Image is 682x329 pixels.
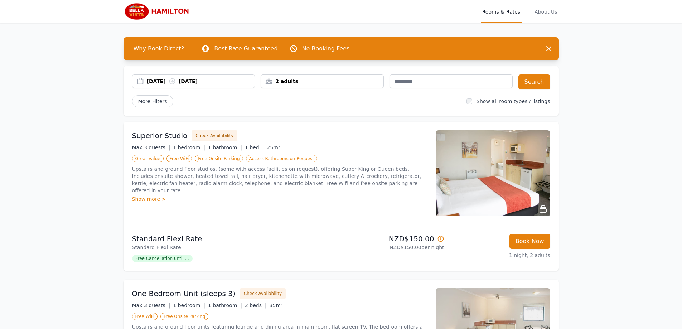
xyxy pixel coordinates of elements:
h3: Superior Studio [132,131,188,141]
span: 35m² [270,303,283,308]
button: Check Availability [240,288,286,299]
span: 1 bathroom | [208,145,242,150]
p: 1 night, 2 adults [450,252,550,259]
div: 2 adults [261,78,383,85]
p: Upstairs and ground floor studios, (some with access facilities on request), offering Super King ... [132,165,427,194]
span: 1 bathroom | [208,303,242,308]
h3: One Bedroom Unit (sleeps 3) [132,289,236,299]
span: 1 bedroom | [173,303,205,308]
span: Great Value [132,155,164,162]
label: Show all room types / listings [477,98,550,104]
span: More Filters [132,95,173,107]
span: Free Onsite Parking [160,313,208,320]
p: NZD$150.00 per night [344,244,444,251]
button: Check Availability [192,130,237,141]
div: [DATE] [DATE] [147,78,255,85]
span: Why Book Direct? [128,42,190,56]
span: Max 3 guests | [132,303,170,308]
span: Max 3 guests | [132,145,170,150]
p: No Booking Fees [302,44,350,53]
p: Standard Flexi Rate [132,234,338,244]
button: Book Now [509,234,550,249]
span: 25m² [267,145,280,150]
div: Show more > [132,195,427,203]
img: Bella Vista Hamilton [124,3,192,20]
span: Free Onsite Parking [195,155,243,162]
p: NZD$150.00 [344,234,444,244]
button: Search [518,74,550,89]
p: Best Rate Guaranteed [214,44,277,53]
span: Access Bathrooms on Request [246,155,317,162]
span: Free Cancellation until ... [132,255,193,262]
span: Free WiFi [166,155,192,162]
span: 1 bedroom | [173,145,205,150]
span: Free WiFi [132,313,158,320]
span: 2 beds | [245,303,267,308]
p: Standard Flexi Rate [132,244,338,251]
span: 1 bed | [245,145,264,150]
